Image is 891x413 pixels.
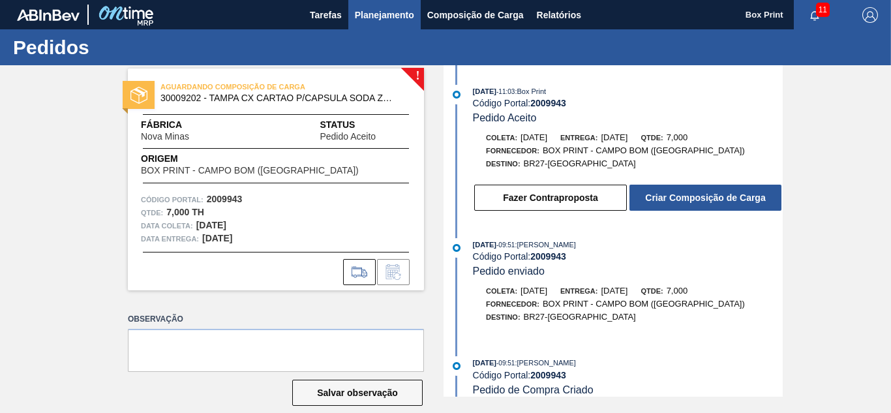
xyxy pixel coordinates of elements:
h1: Pedidos [13,40,245,55]
span: 7,000 [667,132,688,142]
span: Coleta: [486,287,517,295]
span: BOX PRINT - CAMPO BOM ([GEOGRAPHIC_DATA]) [543,145,745,155]
span: Relatórios [537,7,581,23]
strong: 2009943 [530,251,566,262]
span: Data coleta: [141,219,193,232]
img: TNhmsLtSVTkK8tSr43FrP2fwEKptu5GPRR3wAAAABJRU5ErkJggg== [17,9,80,21]
span: 7,000 [667,286,688,296]
div: Informar alteração no pedido [377,259,410,285]
span: Entrega: [560,134,597,142]
span: [DATE] [473,241,496,249]
span: : Box Print [515,87,546,95]
span: Composição de Carga [427,7,524,23]
span: Qtde: [641,134,663,142]
img: atual [453,244,461,252]
span: 11 [816,3,830,17]
img: atual [453,362,461,370]
span: - 09:51 [496,359,515,367]
strong: [DATE] [202,233,232,243]
span: - 11:03 [496,88,515,95]
span: [DATE] [473,87,496,95]
strong: 7,000 TH [166,207,204,217]
span: Código Portal: [141,193,204,206]
span: [DATE] [601,132,627,142]
button: Fazer Contraproposta [474,185,627,211]
span: Fornecedor: [486,147,539,155]
span: - 09:51 [496,241,515,249]
span: AGUARDANDO COMPOSIÇÃO DE CARGA [160,80,343,93]
span: Qtde : [141,206,163,219]
strong: [DATE] [196,220,226,230]
span: Planejamento [355,7,414,23]
span: Destino: [486,313,521,321]
span: Entrega: [560,287,597,295]
button: Notificações [794,6,836,24]
strong: 2009943 [530,370,566,380]
span: BOX PRINT - CAMPO BOM ([GEOGRAPHIC_DATA]) [543,299,745,309]
span: Data entrega: [141,232,199,245]
button: Criar Composição de Carga [629,185,781,211]
img: atual [453,91,461,99]
button: Salvar observação [292,380,423,406]
span: Tarefas [310,7,342,23]
strong: 2009943 [530,98,566,108]
span: Pedido enviado [473,266,545,277]
span: Destino: [486,160,521,168]
span: BOX PRINT - CAMPO BOM ([GEOGRAPHIC_DATA]) [141,166,359,176]
img: Logout [862,7,878,23]
span: [DATE] [473,359,496,367]
img: status [130,87,147,104]
span: Status [320,118,411,132]
span: Qtde: [641,287,663,295]
span: Pedido Aceito [473,112,537,123]
span: Nova Minas [141,132,189,142]
span: [DATE] [601,286,627,296]
span: 30009202 - TAMPA CX CARTAO P/CAPSULA SODA ZERO [160,93,397,103]
label: Observação [128,310,424,329]
strong: 2009943 [207,194,243,204]
span: : [PERSON_NAME] [515,359,576,367]
span: Pedido de Compra Criado [473,384,594,395]
span: Fábrica [141,118,230,132]
span: Fornecedor: [486,300,539,308]
div: Ir para Composição de Carga [343,259,376,285]
span: Origem [141,152,395,166]
span: BR27-[GEOGRAPHIC_DATA] [524,312,636,322]
span: : [PERSON_NAME] [515,241,576,249]
span: [DATE] [521,132,547,142]
div: Código Portal: [473,370,783,380]
span: Coleta: [486,134,517,142]
span: Pedido Aceito [320,132,376,142]
div: Código Portal: [473,251,783,262]
span: [DATE] [521,286,547,296]
span: BR27-[GEOGRAPHIC_DATA] [524,159,636,168]
div: Código Portal: [473,98,783,108]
